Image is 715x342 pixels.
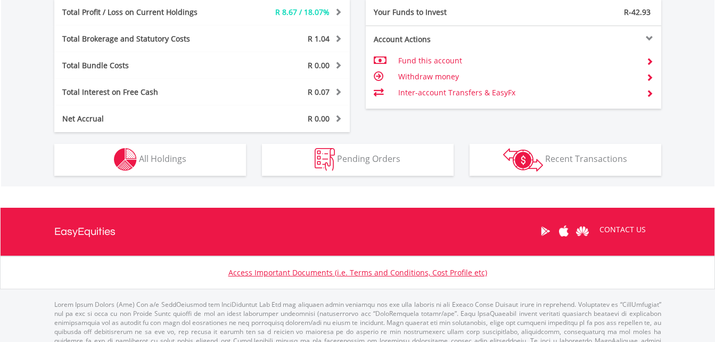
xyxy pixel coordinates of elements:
button: Pending Orders [262,144,454,176]
img: pending_instructions-wht.png [315,148,335,171]
button: All Holdings [54,144,246,176]
div: Total Interest on Free Cash [54,87,227,97]
span: All Holdings [139,153,186,165]
div: Account Actions [366,34,514,45]
div: Total Brokerage and Statutory Costs [54,34,227,44]
a: Huawei [573,215,592,248]
a: Access Important Documents (i.e. Terms and Conditions, Cost Profile etc) [228,267,487,278]
span: R 0.00 [308,60,330,70]
div: Your Funds to Invest [366,7,514,18]
button: Recent Transactions [470,144,661,176]
div: Total Bundle Costs [54,60,227,71]
td: Inter-account Transfers & EasyFx [398,85,637,101]
span: R 0.00 [308,113,330,124]
span: Pending Orders [337,153,400,165]
td: Fund this account [398,53,637,69]
td: Withdraw money [398,69,637,85]
img: holdings-wht.png [114,148,137,171]
a: Apple [555,215,573,248]
span: Recent Transactions [545,153,627,165]
span: R 0.07 [308,87,330,97]
span: R 1.04 [308,34,330,44]
a: EasyEquities [54,208,116,256]
span: R-42.93 [624,7,651,17]
span: R 8.67 / 18.07% [275,7,330,17]
a: Google Play [536,215,555,248]
div: Net Accrual [54,113,227,124]
img: transactions-zar-wht.png [503,148,543,172]
div: Total Profit / Loss on Current Holdings [54,7,227,18]
a: CONTACT US [592,215,653,245]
